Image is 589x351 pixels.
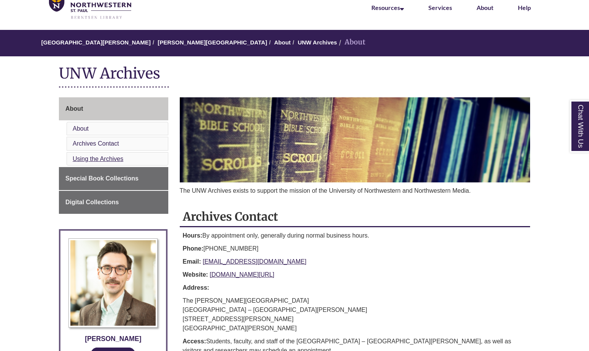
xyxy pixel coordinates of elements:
[73,125,89,132] a: About
[428,4,452,11] a: Services
[183,245,203,252] strong: Phone:
[180,186,530,195] p: The UNW Archives exists to support the mission of the University of Northwestern and Northwestern...
[183,284,209,291] strong: Address:
[59,64,530,84] h1: UNW Archives
[66,238,160,344] a: Profile Photo [PERSON_NAME]
[183,244,527,253] p: [PHONE_NUMBER]
[180,207,530,227] h2: Archives Contact
[518,4,531,11] a: Help
[337,37,365,48] li: About
[59,191,168,214] a: Digital Collections
[73,156,124,162] a: Using the Archives
[68,238,158,328] img: Profile Photo
[183,338,206,344] strong: Access:
[66,333,160,344] div: [PERSON_NAME]
[41,39,151,46] a: [GEOGRAPHIC_DATA][PERSON_NAME]
[65,105,83,112] span: About
[59,97,168,120] a: About
[298,39,337,46] a: UNW Archives
[65,175,138,182] span: Special Book Collections
[477,4,493,11] a: About
[183,232,203,239] strong: Hours:
[59,167,168,190] a: Special Book Collections
[183,231,527,240] p: By appointment only, generally during normal business hours.
[210,271,274,278] a: [DOMAIN_NAME][URL]
[59,97,168,214] div: Guide Page Menu
[65,199,119,205] span: Digital Collections
[274,39,291,46] a: About
[183,296,527,333] p: The [PERSON_NAME][GEOGRAPHIC_DATA] [GEOGRAPHIC_DATA] – [GEOGRAPHIC_DATA][PERSON_NAME] [STREET_ADD...
[203,258,306,265] a: [EMAIL_ADDRESS][DOMAIN_NAME]
[73,140,119,147] a: Archives Contact
[371,4,404,11] a: Resources
[183,258,201,265] strong: Email:
[158,39,267,46] a: [PERSON_NAME][GEOGRAPHIC_DATA]
[183,271,208,278] strong: Website:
